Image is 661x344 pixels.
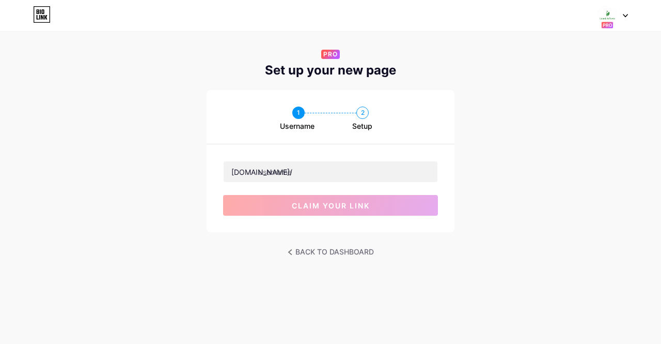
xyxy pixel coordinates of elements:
[597,6,617,25] img: leanlifetonic
[223,195,438,216] button: claim your link
[356,107,369,119] div: 2
[231,167,292,177] div: [DOMAIN_NAME]/
[224,161,437,182] input: username
[288,245,374,259] a: BACK TO DASHBOARD
[292,107,305,119] div: 1
[280,121,314,131] span: Username
[323,50,338,59] span: PRO
[352,121,372,131] span: Setup
[292,201,370,210] span: claim your link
